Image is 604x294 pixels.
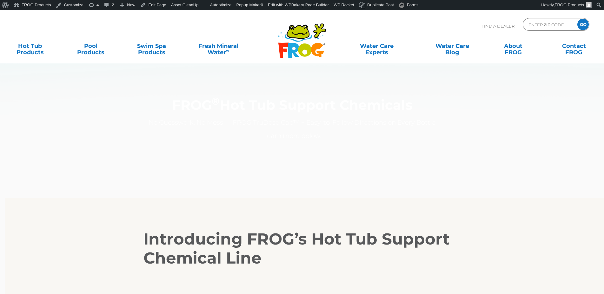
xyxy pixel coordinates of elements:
a: Fresh MineralWater∞ [189,40,248,52]
p: No Guesswork, No Mess — FROG TruDose Cap™ + Easy-to-Follow Directions on Every Bottle [121,117,463,127]
p: Find A Dealer [481,18,514,34]
input: GO [577,19,589,30]
a: PoolProducts [67,40,115,52]
a: Water CareBlog [429,40,476,52]
sup: ® [212,95,220,107]
a: ContactFROG [550,40,598,52]
span: FROG Products [555,3,584,7]
h1: FROG Hot Tub Support Chemicals [121,97,463,113]
a: Water CareExperts [338,40,415,52]
span: 0 [261,3,263,7]
p: Learn more below. [121,131,463,141]
sup: ∞ [226,48,229,53]
input: Zip Code Form [528,20,571,29]
a: Hot TubProducts [6,40,54,52]
h2: Introducing FROG’s Hot Tub Support Chemical Line [143,230,470,268]
a: Swim SpaProducts [128,40,175,52]
a: AboutFROG [489,40,537,52]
